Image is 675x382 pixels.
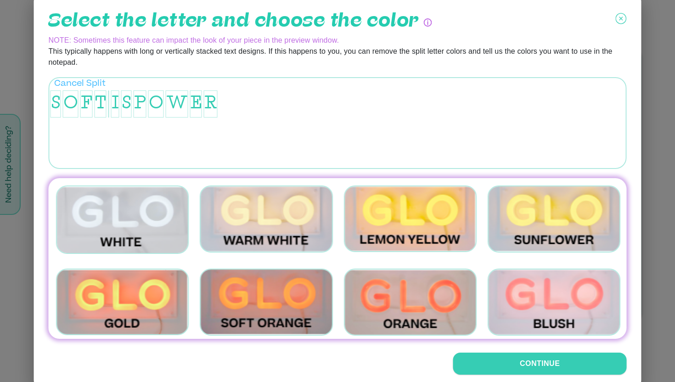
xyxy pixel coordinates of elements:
[204,90,218,118] div: R
[49,46,627,68] p: This typically happens with long or vertically stacked text designs. If this happens to you, you ...
[49,7,432,35] p: Select the letter and choose the color
[80,90,93,118] div: F
[49,35,627,46] p: NOTE: Sometimes this feature can impact the look of your piece in the preview window.
[629,338,675,382] iframe: Chat Widget
[63,90,79,118] div: O
[95,90,107,118] div: T
[51,90,61,118] div: S
[121,90,132,118] div: S
[424,18,432,27] div: You can split your words into letters and apply different colors to each letter.
[111,90,119,118] div: I
[148,90,164,118] div: O
[134,90,146,118] div: P
[190,90,202,118] div: E
[166,90,188,118] div: W
[453,353,627,375] button: Continue
[54,78,106,83] button: Cancel Split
